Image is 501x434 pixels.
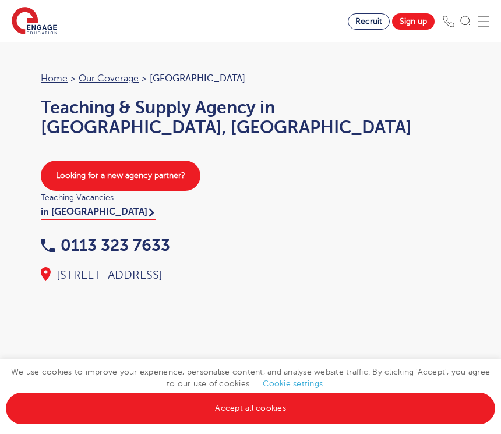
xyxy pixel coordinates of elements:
a: Our coverage [79,73,139,84]
span: We use cookies to improve your experience, personalise content, and analyse website traffic. By c... [6,368,495,412]
a: in [GEOGRAPHIC_DATA] [41,207,156,220]
img: Search [460,16,472,27]
img: Phone [443,16,454,27]
a: Looking for a new agency partner? [41,161,200,191]
a: Recruit [348,13,390,30]
nav: breadcrumb [41,71,460,86]
a: Home [41,73,68,84]
a: 0113 323 7633 [41,236,170,254]
a: Accept all cookies [6,393,495,424]
a: Cookie settings [263,379,323,388]
span: [GEOGRAPHIC_DATA] [150,73,245,84]
img: Mobile Menu [478,16,489,27]
div: [STREET_ADDRESS] [41,267,460,283]
h1: Teaching & Supply Agency in [GEOGRAPHIC_DATA], [GEOGRAPHIC_DATA] [41,98,460,137]
span: > [142,73,147,84]
img: Engage Education [12,7,57,36]
a: Sign up [392,13,435,30]
span: Teaching Vacancies [41,191,460,204]
span: Recruit [355,17,382,26]
span: > [70,73,76,84]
